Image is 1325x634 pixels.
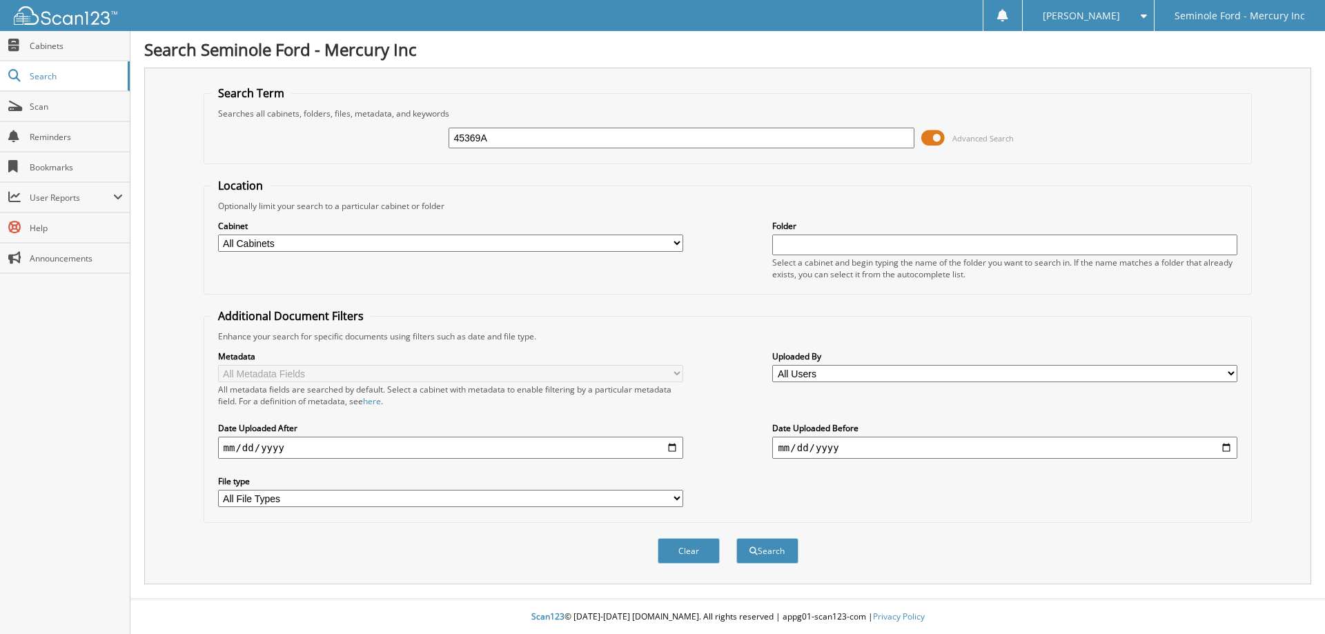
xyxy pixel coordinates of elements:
span: [PERSON_NAME] [1043,12,1120,20]
span: Announcements [30,252,123,264]
div: All metadata fields are searched by default. Select a cabinet with metadata to enable filtering b... [218,384,683,407]
div: Select a cabinet and begin typing the name of the folder you want to search in. If the name match... [772,257,1237,280]
label: Date Uploaded Before [772,422,1237,434]
legend: Additional Document Filters [211,308,371,324]
label: Folder [772,220,1237,232]
span: Bookmarks [30,161,123,173]
button: Clear [658,538,720,564]
label: Cabinet [218,220,683,232]
span: Reminders [30,131,123,143]
div: © [DATE]-[DATE] [DOMAIN_NAME]. All rights reserved | appg01-scan123-com | [130,600,1325,634]
span: Help [30,222,123,234]
legend: Location [211,178,270,193]
legend: Search Term [211,86,291,101]
label: Metadata [218,350,683,362]
label: File type [218,475,683,487]
input: end [772,437,1237,459]
span: Scan [30,101,123,112]
span: Cabinets [30,40,123,52]
span: Scan123 [531,611,565,622]
div: Enhance your search for specific documents using filters such as date and file type. [211,330,1245,342]
span: Search [30,70,121,82]
span: User Reports [30,192,113,204]
label: Date Uploaded After [218,422,683,434]
div: Searches all cabinets, folders, files, metadata, and keywords [211,108,1245,119]
h1: Search Seminole Ford - Mercury Inc [144,38,1311,61]
div: Optionally limit your search to a particular cabinet or folder [211,200,1245,212]
a: Privacy Policy [873,611,925,622]
label: Uploaded By [772,350,1237,362]
iframe: Chat Widget [1256,568,1325,634]
input: start [218,437,683,459]
button: Search [736,538,798,564]
span: Seminole Ford - Mercury Inc [1175,12,1305,20]
a: here [363,395,381,407]
img: scan123-logo-white.svg [14,6,117,25]
span: Advanced Search [952,133,1014,143]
